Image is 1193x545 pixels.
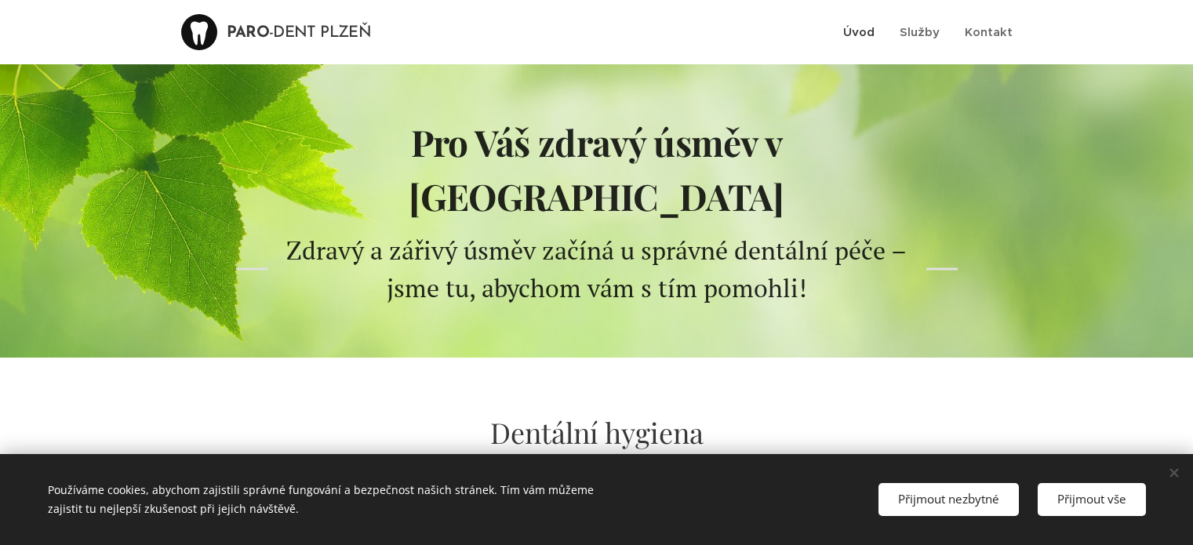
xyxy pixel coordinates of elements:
[1057,491,1126,507] span: Přijmout vše
[286,234,907,304] span: Zdravý a zářivý úsměv začíná u správné dentální péče – jsme tu, abychom vám s tím pomohli!
[843,24,875,39] span: Úvod
[900,24,940,39] span: Služby
[839,13,1013,52] ul: Menu
[48,470,652,529] div: Používáme cookies, abychom zajistili správné fungování a bezpečnost našich stránek. Tím vám můžem...
[878,483,1019,515] button: Přijmout nezbytné
[898,491,999,507] span: Přijmout nezbytné
[283,414,911,463] h1: Dentální hygiena
[1038,483,1146,515] button: Přijmout vše
[409,118,784,220] strong: Pro Váš zdravý úsměv v [GEOGRAPHIC_DATA]
[965,24,1013,39] span: Kontakt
